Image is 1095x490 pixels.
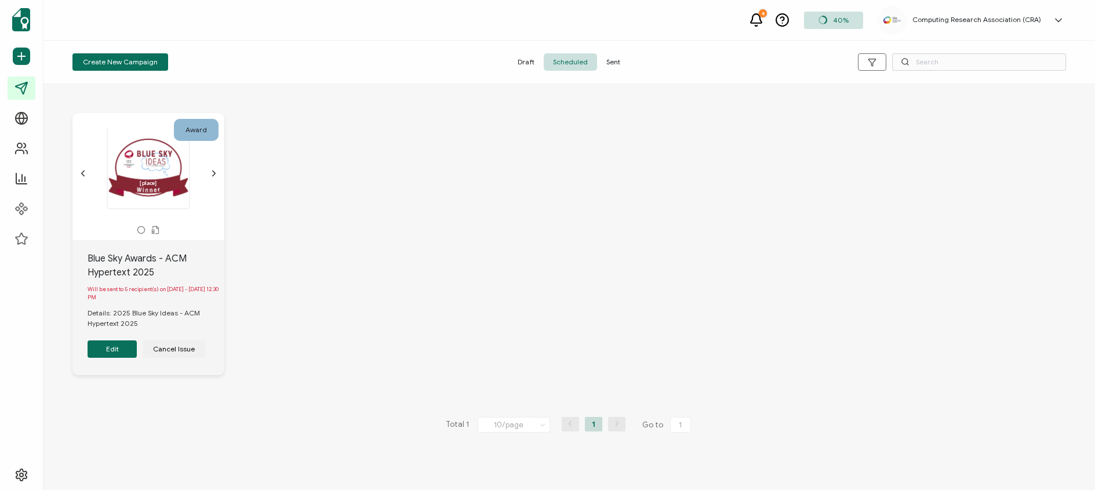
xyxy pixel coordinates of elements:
span: Total 1 [446,417,469,433]
span: Create New Campaign [83,59,158,66]
div: Award [174,119,219,141]
ion-icon: chevron forward outline [209,169,219,178]
h5: Computing Research Association (CRA) [912,16,1041,24]
img: 321c6d9d-d8ad-40a2-96d6-b21f663a9aa4.jpg [883,16,901,24]
button: Edit [88,340,137,358]
ion-icon: chevron back outline [78,169,88,178]
iframe: Chat Widget [1037,434,1095,490]
li: 1 [585,417,602,431]
div: Blue Sky Awards - ACM Hypertext 2025 [88,252,224,280]
input: Search [892,53,1066,71]
span: Sent [597,53,630,71]
div: 8 [759,9,767,17]
button: Cancel Issue [143,340,205,358]
span: Go to [642,417,693,433]
span: 40% [833,16,849,24]
img: sertifier-logomark-colored.svg [12,8,30,31]
div: Details: 2025 Blue Sky Ideas - ACM Hypertext 2025 [88,308,224,329]
button: Create New Campaign [72,53,168,71]
span: Draft [508,53,544,71]
span: Will be sent to 5 recipient(s) on [DATE] - [DATE] 12.30 PM [88,286,219,301]
input: Select [478,417,550,433]
span: Scheduled [544,53,597,71]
